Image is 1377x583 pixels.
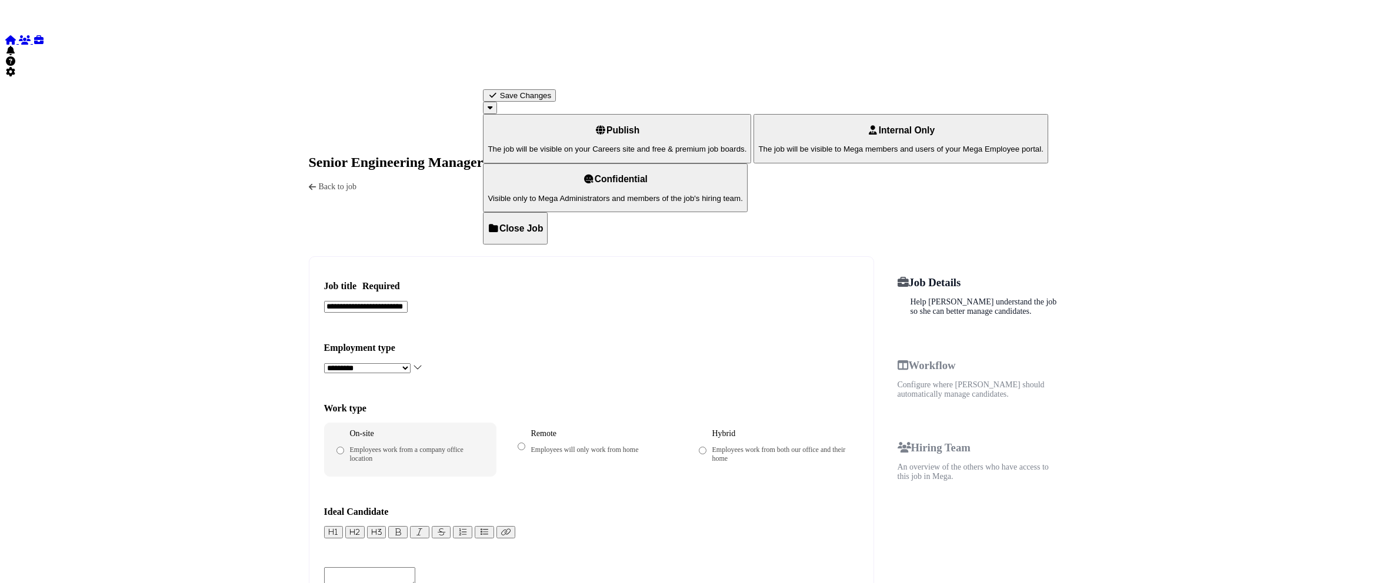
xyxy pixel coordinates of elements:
input: Remote Employees will only work from home [518,443,525,450]
p: The job will be visible on your Careers site and free & premium job boards. [488,145,746,153]
h3: Job title [324,281,859,291]
span: Hybrid [712,429,736,438]
h3: Confidential [488,174,742,185]
h3: Internal Only [758,125,1043,136]
p: The job will be visible to Mega members and users of your Mega Employee portal. [758,145,1043,153]
p: Employees will only work from home [531,445,639,454]
h3: Employment type [324,343,859,353]
p: Visible only to Mega Administrators and members of the job's hiring team. [488,194,742,203]
button: Internal Only The job will be visible to Mega members and users of your Mega Employee portal. [753,114,1048,163]
input: On-site Employees work from a company office location [336,447,344,454]
p: Employees work from both our office and their home [712,445,849,463]
button: Save Changes [483,89,556,102]
span: Back to job [319,182,357,192]
button: Close Job [483,212,548,244]
p: An overview of the others who have access to this job in Mega. [898,463,1057,481]
p: Help [PERSON_NAME] understand the job so she can better manage candidates. [911,297,1057,316]
div: Save Changes [488,91,551,100]
h3: Ideal Candidate [324,507,859,517]
h3: Work type [324,403,859,414]
p: Configure where [PERSON_NAME] should automatically manage candidates. [898,380,1057,399]
p: Employees work from a company office location [350,445,487,463]
h3: Publish [488,125,746,136]
h2: Senior Engineering Manager [309,155,484,170]
button: Publish The job will be visible on your Careers site and free & premium job boards. [483,114,751,163]
span: On-site [350,429,374,438]
h3: Hiring Team [898,441,1057,454]
h3: Job Details [898,276,1057,289]
h3: Close Job [488,223,543,234]
span: Remote [531,429,557,438]
h3: Workflow [898,359,1057,372]
button: Confidential Visible only to Mega Administrators and members of the job's hiring team. [483,163,747,213]
span: Required [362,281,400,291]
input: Hybrid Employees work from both our office and their home [699,447,706,454]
